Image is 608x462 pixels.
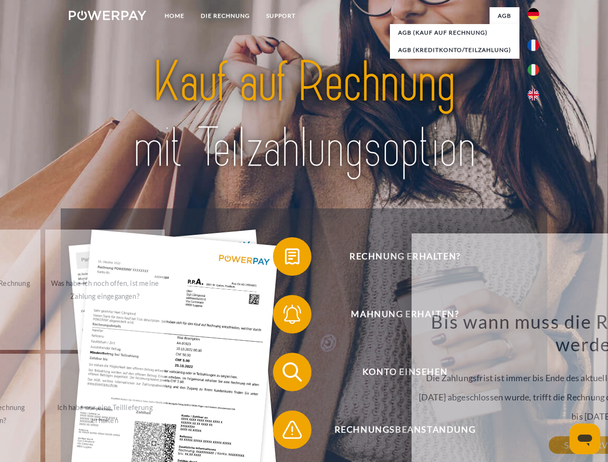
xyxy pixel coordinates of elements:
img: it [528,64,539,76]
iframe: Schaltfläche zum Öffnen des Messaging-Fensters [569,423,600,454]
a: Was habe ich noch offen, ist meine Zahlung eingegangen? [45,230,165,350]
img: qb_warning.svg [280,418,304,442]
img: fr [528,39,539,51]
img: title-powerpay_de.svg [92,46,516,184]
a: AGB (Kauf auf Rechnung) [390,24,519,41]
div: Ich habe nur eine Teillieferung erhalten [51,401,159,427]
a: SUPPORT [258,7,304,25]
img: qb_search.svg [280,360,304,384]
a: Home [156,7,193,25]
a: AGB (Kreditkonto/Teilzahlung) [390,41,519,59]
a: agb [490,7,519,25]
img: logo-powerpay-white.svg [69,11,146,20]
button: Rechnungsbeanstandung [273,411,523,449]
a: DIE RECHNUNG [193,7,258,25]
img: de [528,8,539,20]
button: Konto einsehen [273,353,523,391]
img: en [528,89,539,101]
div: Was habe ich noch offen, ist meine Zahlung eingegangen? [51,277,159,303]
